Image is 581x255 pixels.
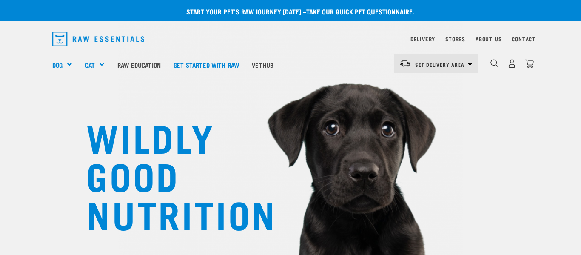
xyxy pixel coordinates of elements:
[445,37,465,40] a: Stores
[507,59,516,68] img: user.png
[399,60,411,67] img: van-moving.png
[306,9,414,13] a: take our quick pet questionnaire.
[476,37,501,40] a: About Us
[245,48,280,82] a: Vethub
[111,48,167,82] a: Raw Education
[85,60,95,70] a: Cat
[167,48,245,82] a: Get started with Raw
[410,37,435,40] a: Delivery
[52,32,144,46] img: Raw Essentials Logo
[52,60,63,70] a: Dog
[46,28,535,50] nav: dropdown navigation
[415,63,464,66] span: Set Delivery Area
[86,117,256,232] h1: WILDLY GOOD NUTRITION
[490,59,498,67] img: home-icon-1@2x.png
[525,59,534,68] img: home-icon@2x.png
[512,37,535,40] a: Contact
